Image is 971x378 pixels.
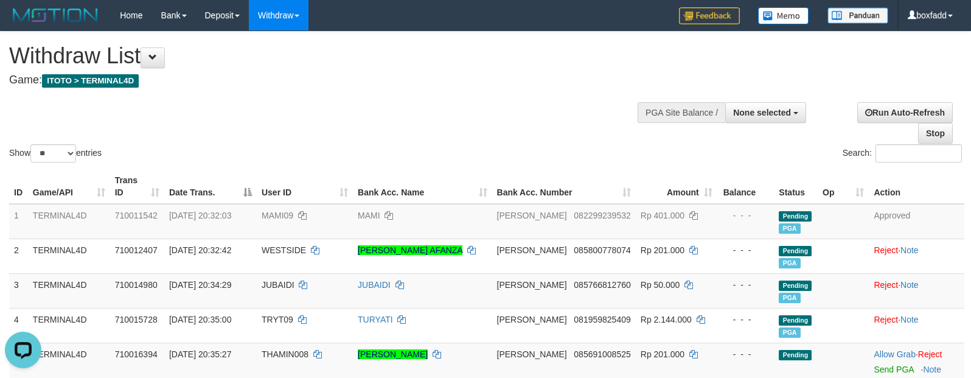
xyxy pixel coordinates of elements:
[358,211,380,220] a: MAMI
[497,315,567,324] span: [PERSON_NAME]
[497,349,567,359] span: [PERSON_NAME]
[353,169,492,204] th: Bank Acc. Name: activate to sort column ascending
[874,280,898,290] a: Reject
[857,102,953,123] a: Run Auto-Refresh
[169,280,231,290] span: [DATE] 20:34:29
[818,169,869,204] th: Op: activate to sort column ascending
[874,349,917,359] span: ·
[874,245,898,255] a: Reject
[779,258,800,268] span: Marked by boxmaster
[115,315,158,324] span: 710015728
[358,315,393,324] a: TURYATI
[722,279,770,291] div: - - -
[918,349,942,359] a: Reject
[5,5,41,41] button: Open LiveChat chat widget
[9,204,28,239] td: 1
[115,349,158,359] span: 710016394
[115,245,158,255] span: 710012407
[874,349,915,359] a: Allow Grab
[262,349,308,359] span: THAMIN008
[262,245,306,255] span: WESTSIDE
[169,315,231,324] span: [DATE] 20:35:00
[641,349,684,359] span: Rp 201.000
[169,211,231,220] span: [DATE] 20:32:03
[779,246,812,256] span: Pending
[574,211,630,220] span: Copy 082299239532 to clipboard
[641,315,692,324] span: Rp 2.144.000
[574,245,630,255] span: Copy 085800778074 to clipboard
[722,313,770,326] div: - - -
[9,239,28,273] td: 2
[779,223,800,234] span: Marked by boxmaster
[774,169,818,204] th: Status
[918,123,953,144] a: Stop
[492,169,636,204] th: Bank Acc. Number: activate to sort column ascending
[779,281,812,291] span: Pending
[827,7,888,24] img: panduan.png
[874,315,898,324] a: Reject
[115,211,158,220] span: 710011542
[722,209,770,222] div: - - -
[641,211,684,220] span: Rp 401.000
[497,280,567,290] span: [PERSON_NAME]
[717,169,774,204] th: Balance
[28,169,110,204] th: Game/API: activate to sort column ascending
[28,239,110,273] td: TERMINAL4D
[636,169,717,204] th: Amount: activate to sort column ascending
[779,211,812,222] span: Pending
[169,245,231,255] span: [DATE] 20:32:42
[9,6,102,24] img: MOTION_logo.png
[722,348,770,360] div: - - -
[28,273,110,308] td: TERMINAL4D
[779,315,812,326] span: Pending
[358,280,391,290] a: JUBAIDI
[497,211,567,220] span: [PERSON_NAME]
[923,365,941,374] a: Note
[900,245,919,255] a: Note
[638,102,725,123] div: PGA Site Balance /
[164,169,257,204] th: Date Trans.: activate to sort column descending
[900,280,919,290] a: Note
[574,315,630,324] span: Copy 081959825409 to clipboard
[900,315,919,324] a: Note
[722,244,770,256] div: - - -
[9,144,102,163] label: Show entries
[874,365,913,374] a: Send PGA
[497,245,567,255] span: [PERSON_NAME]
[758,7,809,24] img: Button%20Memo.svg
[262,211,293,220] span: MAMI09
[779,350,812,360] span: Pending
[574,349,630,359] span: Copy 085691008525 to clipboard
[257,169,353,204] th: User ID: activate to sort column ascending
[641,280,680,290] span: Rp 50.000
[875,144,962,163] input: Search:
[843,144,962,163] label: Search:
[679,7,740,24] img: Feedback.jpg
[9,273,28,308] td: 3
[869,273,964,308] td: ·
[779,293,800,303] span: Marked by boxmaster
[9,308,28,343] td: 4
[869,239,964,273] td: ·
[169,349,231,359] span: [DATE] 20:35:27
[358,245,462,255] a: [PERSON_NAME] AFANZA
[28,308,110,343] td: TERMINAL4D
[869,169,964,204] th: Action
[9,74,635,86] h4: Game:
[110,169,164,204] th: Trans ID: activate to sort column ascending
[733,108,791,117] span: None selected
[28,204,110,239] td: TERMINAL4D
[358,349,428,359] a: [PERSON_NAME]
[574,280,630,290] span: Copy 085766812760 to clipboard
[725,102,806,123] button: None selected
[262,315,293,324] span: TRYT09
[115,280,158,290] span: 710014980
[9,169,28,204] th: ID
[42,74,139,88] span: ITOTO > TERMINAL4D
[641,245,684,255] span: Rp 201.000
[9,44,635,68] h1: Withdraw List
[30,144,76,163] select: Showentries
[869,308,964,343] td: ·
[779,327,800,338] span: Marked by boxmaster
[869,204,964,239] td: Approved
